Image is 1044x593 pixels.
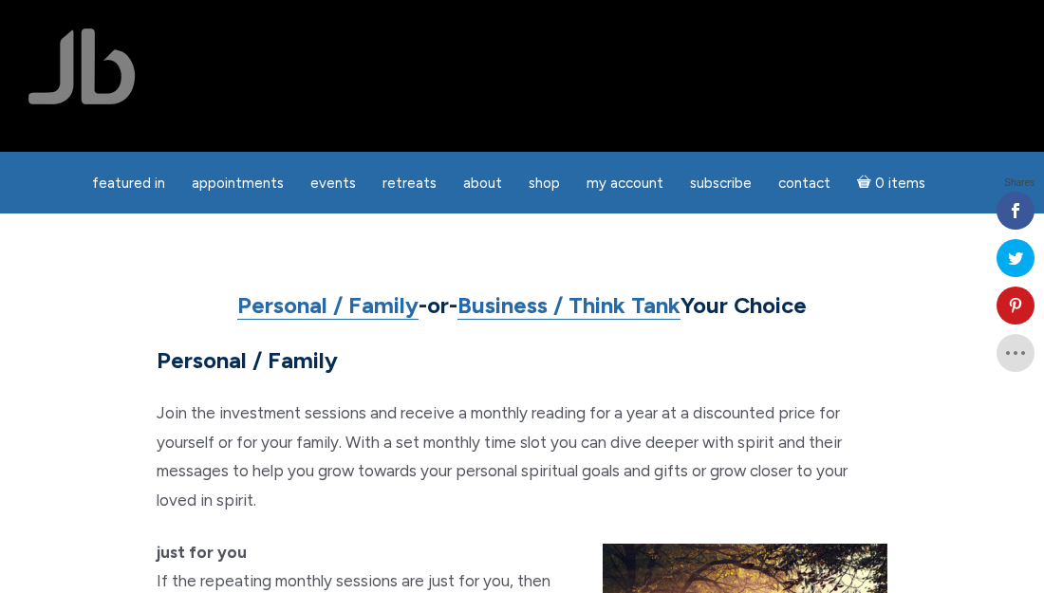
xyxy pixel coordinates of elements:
[575,165,675,202] a: My Account
[157,543,247,562] strong: just for you
[81,165,177,202] a: featured in
[529,175,560,192] span: Shop
[310,175,356,192] span: Events
[371,165,448,202] a: Retreats
[767,165,842,202] a: Contact
[157,398,887,514] p: Join the investment sessions and receive a monthly reading for a year at a discounted price for y...
[875,176,925,191] span: 0 items
[192,175,284,192] span: Appointments
[299,165,367,202] a: Events
[846,163,937,202] a: Cart0 items
[157,346,338,374] strong: Personal / Family
[237,291,419,320] a: Personal / Family
[1004,178,1035,188] span: Shares
[778,175,830,192] span: Contact
[517,165,571,202] a: Shop
[28,28,136,104] img: Jamie Butler. The Everyday Medium
[237,291,457,319] strong: -or-
[92,175,165,192] span: featured in
[463,175,502,192] span: About
[457,291,680,320] a: Business / Think Tank
[857,175,875,192] i: Cart
[382,175,437,192] span: Retreats
[679,165,763,202] a: Subscribe
[690,175,752,192] span: Subscribe
[180,165,295,202] a: Appointments
[587,175,663,192] span: My Account
[452,165,513,202] a: About
[457,291,807,319] strong: Your Choice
